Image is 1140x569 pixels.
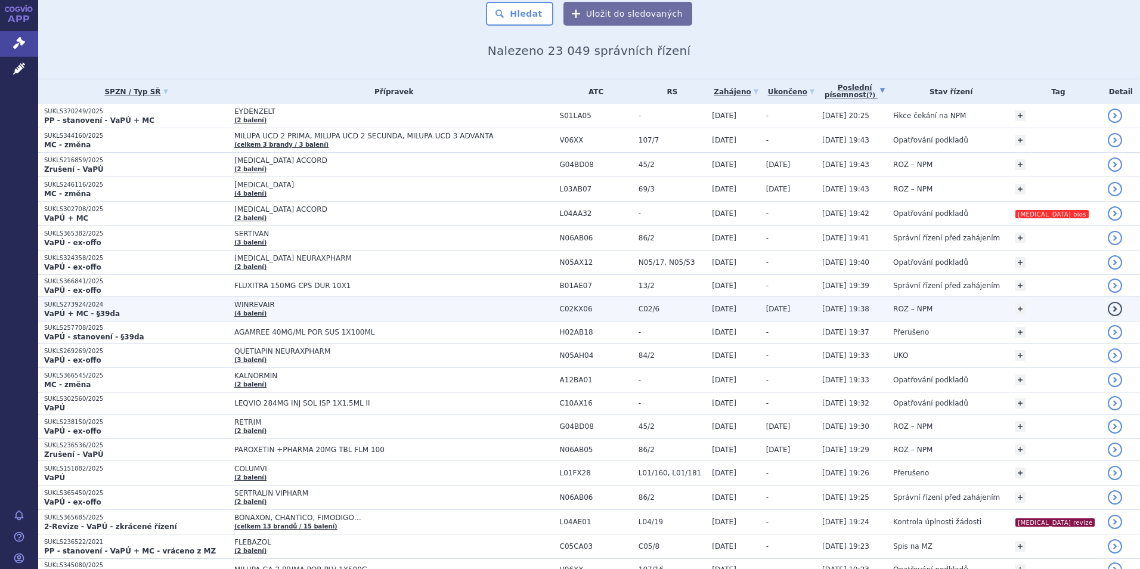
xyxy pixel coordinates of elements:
span: [DATE] [766,305,791,313]
th: Přípravek [228,79,554,104]
span: LEQVIO 284MG INJ SOL ISP 1X1,5ML II [234,399,532,407]
a: (2 balení) [234,381,267,388]
span: EYDENZELT [234,107,532,116]
a: (2 balení) [234,548,267,554]
span: [DATE] [712,469,736,477]
span: ROZ – NPM [893,305,933,313]
span: V06XX [560,136,633,144]
span: - [766,328,769,336]
strong: Zrušení - VaPÚ [44,450,104,459]
span: G04BD08 [560,422,633,431]
span: [DATE] [712,160,736,169]
a: detail [1108,255,1122,270]
span: Opatřování podkladů [893,136,968,144]
span: [DATE] [712,422,736,431]
a: + [1015,468,1026,478]
th: Stav řízení [887,79,1009,104]
span: G04BD08 [560,160,633,169]
span: B01AE07 [560,282,633,290]
a: (celkem 3 brandy / 3 balení) [234,141,329,148]
a: (2 balení) [234,215,267,221]
p: SUKLS269269/2025 [44,347,228,355]
button: Uložit do sledovaných [563,2,692,26]
a: + [1015,492,1026,503]
span: 45/2 [639,160,706,169]
span: - [639,328,706,336]
span: - [766,209,769,218]
p: SUKLS302708/2025 [44,205,228,214]
span: SERTIVAN [234,230,532,238]
a: SPZN / Typ SŘ [44,84,228,100]
span: [DATE] 19:43 [822,160,869,169]
span: [MEDICAL_DATA] ACCORD [234,156,532,165]
a: (celkem 13 brandů / 15 balení) [234,523,337,530]
p: SUKLS216859/2025 [44,156,228,165]
strong: PP - stanovení - VaPÚ + MC [44,116,154,125]
i: [MEDICAL_DATA] revize [1015,518,1095,527]
span: [DATE] [712,258,736,267]
a: + [1015,541,1026,552]
span: L04AA32 [560,209,633,218]
p: SUKLS366841/2025 [44,277,228,286]
span: A12BA01 [560,376,633,384]
p: SUKLS246116/2025 [44,181,228,189]
button: Hledat [486,2,553,26]
span: Kontrola úplnosti žádosti [893,518,981,526]
a: detail [1108,133,1122,147]
span: S01LA05 [560,112,633,120]
span: [DATE] [712,282,736,290]
span: [DATE] [712,305,736,313]
strong: VaPÚ - ex-offo [44,356,101,364]
span: - [639,376,706,384]
span: C10AX16 [560,399,633,407]
span: [DATE] [712,328,736,336]
span: Přerušeno [893,328,929,336]
strong: MC - změna [44,381,91,389]
span: [DATE] [712,542,736,551]
p: SUKLS273924/2024 [44,301,228,309]
a: detail [1108,182,1122,196]
a: detail [1108,419,1122,434]
a: detail [1108,348,1122,363]
a: detail [1108,157,1122,172]
a: + [1015,280,1026,291]
span: [DATE] [712,209,736,218]
span: Opatřování podkladů [893,258,968,267]
span: N05AH04 [560,351,633,360]
span: - [766,493,769,502]
a: + [1015,184,1026,194]
span: N05AX12 [560,258,633,267]
span: - [766,282,769,290]
span: [DATE] [712,446,736,454]
strong: VaPÚ - ex-offo [44,239,101,247]
span: MILUPA UCD 2 PRIMA, MILUPA UCD 2 SECUNDA, MILUPA UCD 3 ADVANTA [234,132,532,140]
p: SUKLS365685/2025 [44,514,228,522]
th: RS [633,79,706,104]
span: - [766,376,769,384]
span: Spis na MZ [893,542,933,551]
span: [DATE] [766,185,791,193]
span: ROZ – NPM [893,446,933,454]
a: detail [1108,302,1122,316]
span: WINREVAIR [234,301,532,309]
i: [MEDICAL_DATA] bios [1015,210,1089,218]
a: detail [1108,206,1122,221]
p: SUKLS365450/2025 [44,489,228,497]
a: + [1015,444,1026,455]
span: ROZ – NPM [893,160,933,169]
a: (4 balení) [234,190,267,197]
span: [DATE] [712,351,736,360]
strong: VaPÚ - ex-offo [44,286,101,295]
span: SERTRALIN VIPHARM [234,489,532,497]
span: [DATE] 19:43 [822,185,869,193]
span: C02/6 [639,305,706,313]
p: SUKLS236522/2021 [44,538,228,546]
span: [DATE] [766,160,791,169]
span: - [639,112,706,120]
span: 107/7 [639,136,706,144]
span: - [766,234,769,242]
strong: VaPÚ [44,404,65,412]
span: Fikce čekání na NPM [893,112,966,120]
span: FLEBAZOL [234,538,532,546]
a: detail [1108,443,1122,457]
